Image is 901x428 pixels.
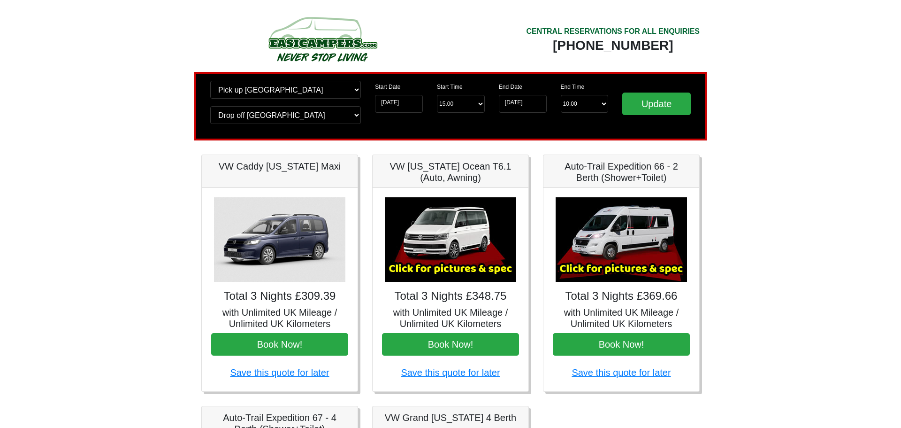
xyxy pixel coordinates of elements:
[233,13,412,65] img: campers-checkout-logo.png
[561,83,585,91] label: End Time
[437,83,463,91] label: Start Time
[553,161,690,183] h5: Auto-Trail Expedition 66 - 2 Berth (Shower+Toilet)
[499,83,522,91] label: End Date
[211,307,348,329] h5: with Unlimited UK Mileage / Unlimited UK Kilometers
[526,37,700,54] div: [PHONE_NUMBER]
[375,95,423,113] input: Start Date
[211,289,348,303] h4: Total 3 Nights £309.39
[572,367,671,378] a: Save this quote for later
[499,95,547,113] input: Return Date
[385,197,516,282] img: VW California Ocean T6.1 (Auto, Awning)
[382,333,519,356] button: Book Now!
[553,289,690,303] h4: Total 3 Nights £369.66
[382,412,519,423] h5: VW Grand [US_STATE] 4 Berth
[211,333,348,356] button: Book Now!
[553,307,690,329] h5: with Unlimited UK Mileage / Unlimited UK Kilometers
[382,161,519,183] h5: VW [US_STATE] Ocean T6.1 (Auto, Awning)
[230,367,329,378] a: Save this quote for later
[622,93,691,115] input: Update
[375,83,400,91] label: Start Date
[556,197,687,282] img: Auto-Trail Expedition 66 - 2 Berth (Shower+Toilet)
[214,197,345,282] img: VW Caddy California Maxi
[526,26,700,37] div: CENTRAL RESERVATIONS FOR ALL ENQUIRIES
[211,161,348,172] h5: VW Caddy [US_STATE] Maxi
[553,333,690,356] button: Book Now!
[382,307,519,329] h5: with Unlimited UK Mileage / Unlimited UK Kilometers
[401,367,500,378] a: Save this quote for later
[382,289,519,303] h4: Total 3 Nights £348.75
